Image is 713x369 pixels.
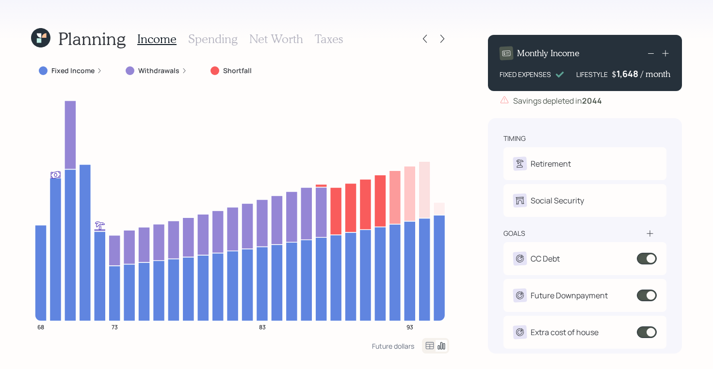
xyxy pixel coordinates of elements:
[51,66,95,76] label: Fixed Income
[517,48,580,59] h4: Monthly Income
[58,28,126,49] h1: Planning
[531,326,599,338] div: Extra cost of house
[137,32,177,46] h3: Income
[500,69,551,79] div: FIXED EXPENSES
[641,69,670,79] h4: / month
[531,290,608,301] div: Future Downpayment
[503,134,526,143] div: timing
[531,253,560,264] div: CC Debt
[531,158,571,169] div: Retirement
[315,32,343,46] h3: Taxes
[259,323,266,331] tspan: 83
[616,68,641,79] div: 1,648
[582,95,602,106] b: 2044
[576,69,608,79] div: LIFESTYLE
[188,32,238,46] h3: Spending
[37,323,44,331] tspan: 68
[612,69,616,79] h4: $
[223,66,252,76] label: Shortfall
[112,323,118,331] tspan: 73
[531,195,584,206] div: Social Security
[138,66,179,76] label: Withdrawals
[249,32,303,46] h3: Net Worth
[406,323,413,331] tspan: 93
[503,229,525,238] div: goals
[372,341,414,351] div: Future dollars
[513,95,602,107] div: Savings depleted in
